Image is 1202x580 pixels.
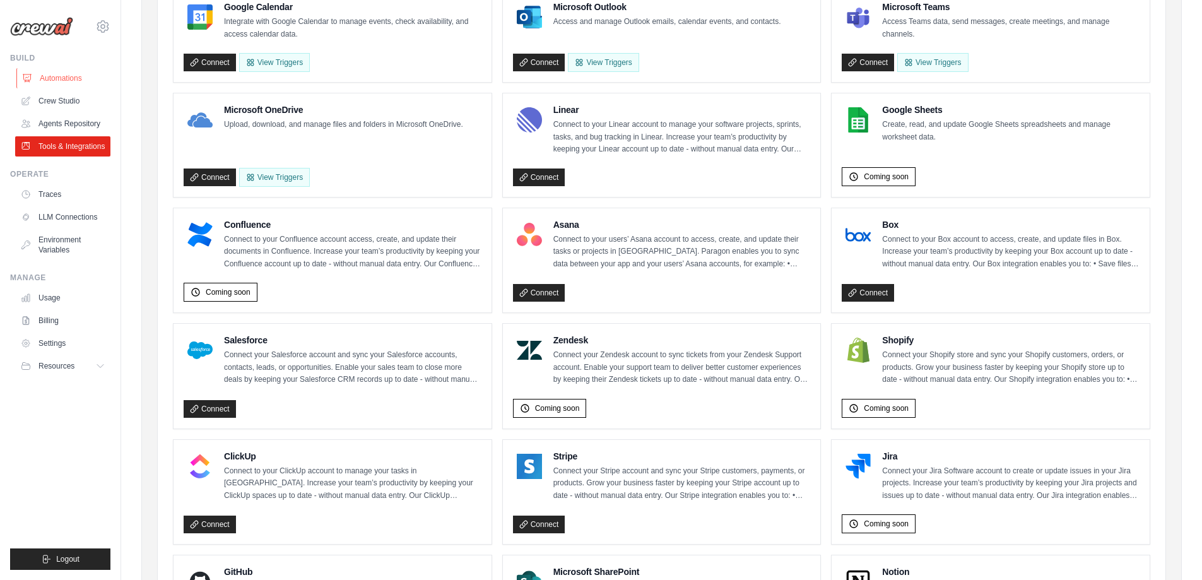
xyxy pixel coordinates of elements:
h4: GitHub [224,565,481,578]
a: Usage [15,288,110,308]
img: ClickUp Logo [187,454,213,479]
h4: Notion [882,565,1117,578]
a: Connect [842,54,894,71]
a: Crew Studio [15,91,110,111]
a: Connect [513,284,565,302]
a: Billing [15,311,110,331]
h4: Asana [553,218,811,231]
h4: Microsoft SharePoint [553,565,779,578]
p: Connect to your Confluence account access, create, and update their documents in Confluence. Incr... [224,234,481,271]
span: Coming soon [864,403,909,413]
: View Triggers [568,53,639,72]
p: Create, read, and update Google Sheets spreadsheets and manage worksheet data. [882,119,1140,143]
a: Traces [15,184,110,204]
div: Manage [10,273,110,283]
img: Logo [10,17,73,36]
a: Tools & Integrations [15,136,110,157]
h4: Microsoft Teams [882,1,1140,13]
a: Environment Variables [15,230,110,260]
p: Integrate with Google Calendar to manage events, check availability, and access calendar data. [224,16,481,40]
p: Access and manage Outlook emails, calendar events, and contacts. [553,16,781,28]
h4: Linear [553,104,811,116]
h4: Stripe [553,450,811,463]
span: Logout [56,554,80,564]
img: Microsoft OneDrive Logo [187,107,213,133]
h4: Zendesk [553,334,811,346]
img: Shopify Logo [846,338,871,363]
p: Connect to your Box account to access, create, and update files in Box. Increase your team’s prod... [882,234,1140,271]
a: Connect [513,516,565,533]
img: Microsoft Teams Logo [846,4,871,30]
p: Connect your Salesforce account and sync your Salesforce accounts, contacts, leads, or opportunit... [224,349,481,386]
p: Connect to your users’ Asana account to access, create, and update their tasks or projects in [GE... [553,234,811,271]
: View Triggers [239,168,310,187]
img: Google Calendar Logo [187,4,213,30]
a: Settings [15,333,110,353]
img: Jira Logo [846,454,871,479]
h4: Google Calendar [224,1,481,13]
p: Access Teams data, send messages, create meetings, and manage channels. [882,16,1140,40]
a: LLM Connections [15,207,110,227]
a: Connect [184,400,236,418]
span: Coming soon [864,172,909,182]
p: Connect to your ClickUp account to manage your tasks in [GEOGRAPHIC_DATA]. Increase your team’s p... [224,465,481,502]
p: Upload, download, and manage files and folders in Microsoft OneDrive. [224,119,463,131]
img: Zendesk Logo [517,338,542,363]
h4: Google Sheets [882,104,1140,116]
button: Resources [15,356,110,376]
img: Salesforce Logo [187,338,213,363]
a: Connect [184,516,236,533]
div: Operate [10,169,110,179]
p: Connect to your Linear account to manage your software projects, sprints, tasks, and bug tracking... [553,119,811,156]
h4: Microsoft OneDrive [224,104,463,116]
: View Triggers [897,53,968,72]
h4: ClickUp [224,450,481,463]
p: Connect your Stripe account and sync your Stripe customers, payments, or products. Grow your busi... [553,465,811,502]
img: Asana Logo [517,222,542,247]
img: Stripe Logo [517,454,542,479]
h4: Microsoft Outlook [553,1,781,13]
p: Connect your Jira Software account to create or update issues in your Jira projects. Increase you... [882,465,1140,502]
a: Connect [513,54,565,71]
p: Connect your Zendesk account to sync tickets from your Zendesk Support account. Enable your suppo... [553,349,811,386]
a: Connect [513,169,565,186]
a: Connect [184,54,236,71]
h4: Jira [882,450,1140,463]
h4: Box [882,218,1140,231]
div: Build [10,53,110,63]
span: Coming soon [535,403,580,413]
p: Connect your Shopify store and sync your Shopify customers, orders, or products. Grow your busine... [882,349,1140,386]
button: View Triggers [239,53,310,72]
img: Confluence Logo [187,222,213,247]
a: Agents Repository [15,114,110,134]
h4: Salesforce [224,334,481,346]
h4: Confluence [224,218,481,231]
button: Logout [10,548,110,570]
img: Google Sheets Logo [846,107,871,133]
a: Connect [842,284,894,302]
img: Linear Logo [517,107,542,133]
h4: Shopify [882,334,1140,346]
a: Automations [16,68,112,88]
span: Coming soon [206,287,250,297]
img: Box Logo [846,222,871,247]
a: Connect [184,169,236,186]
span: Resources [38,361,74,371]
span: Coming soon [864,519,909,529]
img: Microsoft Outlook Logo [517,4,542,30]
